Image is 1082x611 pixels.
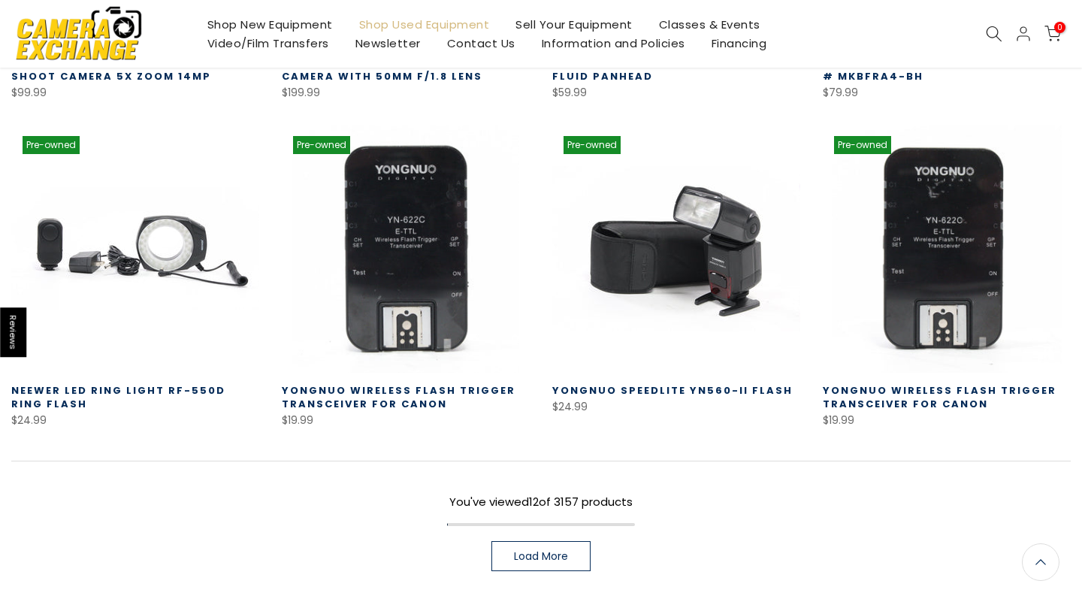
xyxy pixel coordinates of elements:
[645,15,773,34] a: Classes & Events
[1022,543,1059,581] a: Back to the top
[11,411,259,430] div: $24.99
[491,541,591,571] a: Load More
[1054,22,1065,33] span: 0
[552,383,793,398] a: Yongnuo Speedlite YN560-II Flash
[11,383,225,411] a: Neewer LED Ring Light RF-550D Ring Flash
[552,83,800,102] div: $59.99
[434,34,528,53] a: Contact Us
[342,34,434,53] a: Newsletter
[823,383,1056,411] a: Yongnuo Wireless Flash Trigger Transceiver for Canon
[194,15,346,34] a: Shop New Equipment
[529,494,539,510] span: 12
[282,411,530,430] div: $19.99
[11,83,259,102] div: $99.99
[528,34,698,53] a: Information and Policies
[503,15,646,34] a: Sell Your Equipment
[346,15,503,34] a: Shop Used Equipment
[1044,26,1061,42] a: 0
[11,56,253,83] a: Fuji FinePix JX Digital Point-and-Shoot Camera 5x Zoom 14mp
[823,411,1071,430] div: $19.99
[449,494,633,510] span: You've viewed of 3157 products
[282,56,495,83] a: Canon AE-1 Program 35mm SLR Camera with 50mm f/1.8 Lens
[194,34,342,53] a: Video/Film Transfers
[514,551,568,561] span: Load More
[552,56,788,83] a: Velbon PH-368 Vel-flo 9 Mini-Pro Fluid Panhead
[282,83,530,102] div: $199.99
[698,34,780,53] a: Financing
[823,83,1071,102] div: $79.99
[823,56,1062,83] a: Manfrotto Tripod "befree" Model # MKBFRA4-BH
[552,398,800,416] div: $24.99
[282,383,515,411] a: Yongnuo Wireless Flash Trigger Transceiver for Canon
